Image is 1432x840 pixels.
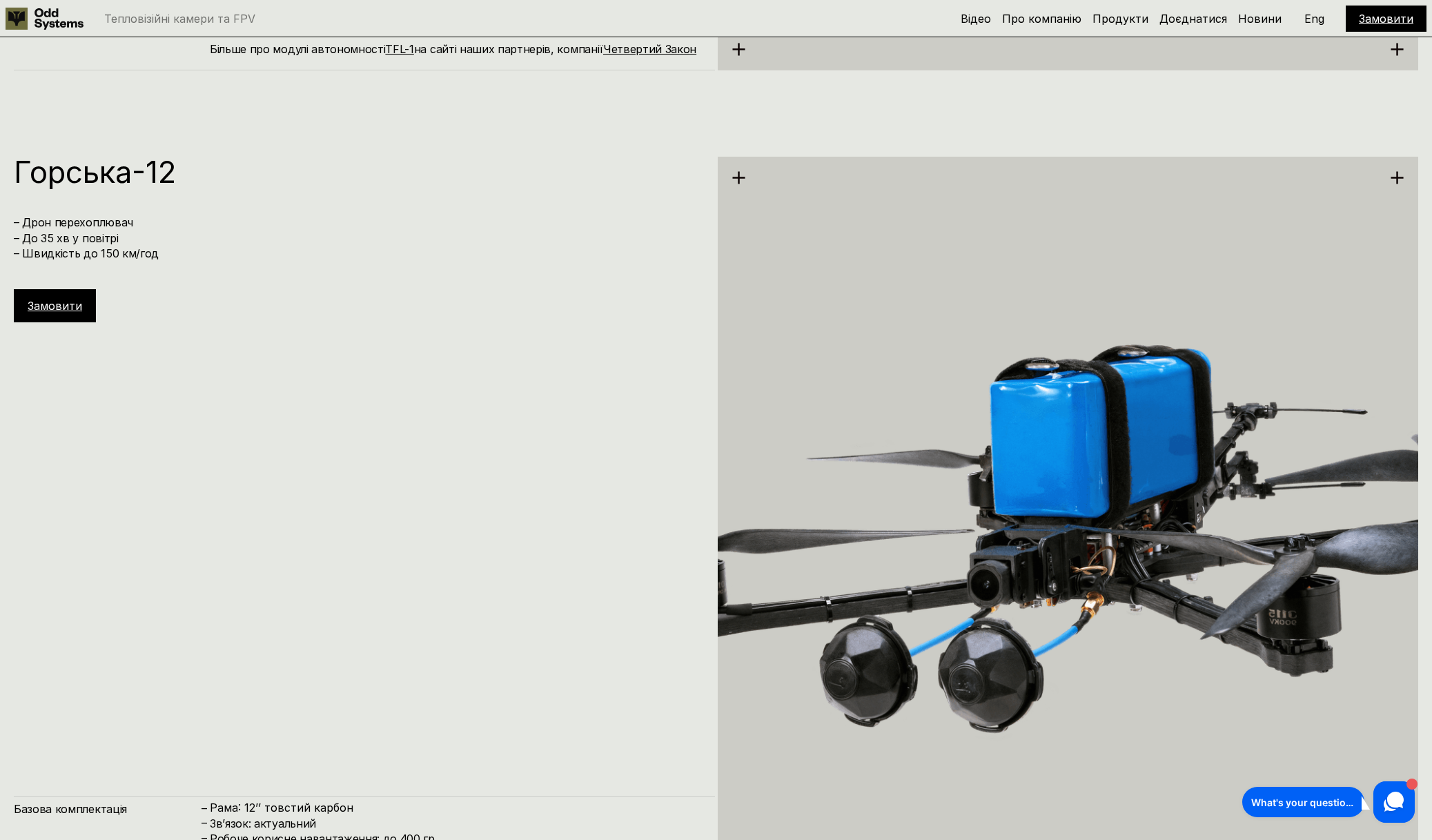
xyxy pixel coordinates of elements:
[202,801,207,816] h4: –
[1359,12,1413,26] a: Замовити
[961,12,991,26] a: Відео
[1238,12,1282,26] a: Новини
[202,815,207,830] h4: –
[1092,12,1148,26] a: Продукти
[210,816,701,831] h4: Зв’язок: актуальний
[104,13,255,24] p: Тепловізійні камери та FPV
[603,42,696,56] a: Четвертий Закон
[28,299,82,313] a: Замовити
[210,801,701,814] p: Рама: 12’’ товстий карбон
[1239,778,1418,826] iframe: HelpCrunch
[14,801,200,817] h4: Базова комплектація
[14,157,701,187] h1: Горська-12
[1304,13,1324,24] p: Eng
[14,215,701,261] h4: – Дрон перехоплювач – До 35 хв у повітрі – Швидкість до 150 км/год
[1159,12,1227,26] a: Доєднатися
[1002,12,1081,26] a: Про компанію
[385,42,413,56] a: TFL-1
